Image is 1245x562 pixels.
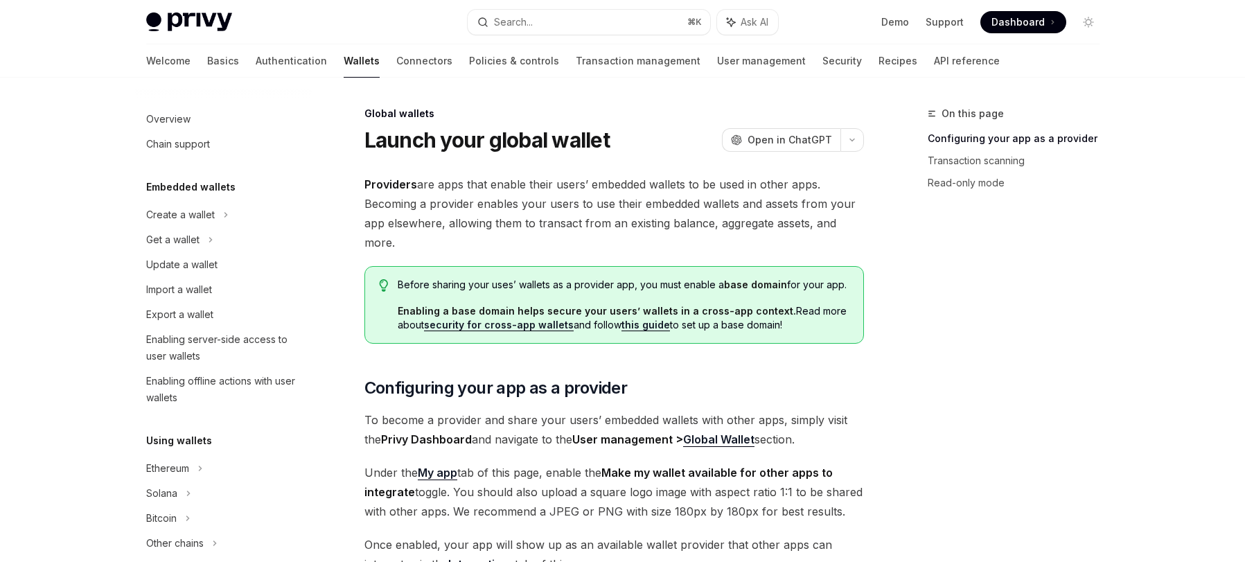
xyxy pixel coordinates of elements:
div: Update a wallet [146,256,218,273]
a: My app [418,466,457,480]
a: Read-only mode [928,172,1111,194]
a: Import a wallet [135,277,312,302]
div: Create a wallet [146,207,215,223]
a: Basics [207,44,239,78]
a: Wallets [344,44,380,78]
div: Enabling server-side access to user wallets [146,331,304,365]
a: Policies & controls [469,44,559,78]
div: Other chains [146,535,204,552]
a: Overview [135,107,312,132]
a: Enabling offline actions with user wallets [135,369,312,410]
a: security for cross-app wallets [424,319,574,331]
strong: User management > [572,432,754,447]
img: light logo [146,12,232,32]
span: Before sharing your uses’ wallets as a provider app, you must enable a for your app. [398,278,849,292]
strong: Privy Dashboard [381,432,472,446]
span: Read more about and follow to set up a base domain! [398,304,849,332]
a: this guide [621,319,670,331]
div: Global wallets [364,107,864,121]
div: Bitcoin [146,510,177,527]
div: Overview [146,111,191,128]
div: Export a wallet [146,306,213,323]
button: Ask AI [717,10,778,35]
h1: Launch your global wallet [364,128,610,152]
a: Recipes [878,44,917,78]
strong: Make my wallet available for other apps to integrate [364,466,833,499]
a: Chain support [135,132,312,157]
a: Transaction scanning [928,150,1111,172]
a: Security [822,44,862,78]
a: Demo [881,15,909,29]
button: Open in ChatGPT [722,128,840,152]
span: Ask AI [741,15,768,29]
button: Search...⌘K [468,10,710,35]
a: Welcome [146,44,191,78]
span: Open in ChatGPT [748,133,832,147]
div: Chain support [146,136,210,152]
a: Dashboard [980,11,1066,33]
h5: Using wallets [146,432,212,449]
strong: base domain [724,279,787,290]
svg: Tip [379,279,389,292]
a: Transaction management [576,44,700,78]
strong: My app [418,466,457,480]
span: ⌘ K [687,17,702,28]
a: Update a wallet [135,252,312,277]
span: On this page [942,105,1004,122]
a: Enabling server-side access to user wallets [135,327,312,369]
div: Get a wallet [146,231,200,248]
div: Search... [494,14,533,30]
span: To become a provider and share your users’ embedded wallets with other apps, simply visit the and... [364,410,864,449]
a: User management [717,44,806,78]
div: Import a wallet [146,281,212,298]
div: Ethereum [146,460,189,477]
span: Dashboard [991,15,1045,29]
strong: Enabling a base domain helps secure your users’ wallets in a cross-app context. [398,305,796,317]
a: API reference [934,44,1000,78]
a: Connectors [396,44,452,78]
div: Solana [146,485,177,502]
span: Under the tab of this page, enable the toggle. You should also upload a square logo image with as... [364,463,864,521]
a: Export a wallet [135,302,312,327]
span: are apps that enable their users’ embedded wallets to be used in other apps. Becoming a provider ... [364,175,864,252]
a: Authentication [256,44,327,78]
button: Toggle dark mode [1077,11,1100,33]
a: Global Wallet [683,432,754,447]
strong: Providers [364,177,417,191]
div: Enabling offline actions with user wallets [146,373,304,406]
a: Support [926,15,964,29]
h5: Embedded wallets [146,179,236,195]
span: Configuring your app as a provider [364,377,628,399]
a: Configuring your app as a provider [928,128,1111,150]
